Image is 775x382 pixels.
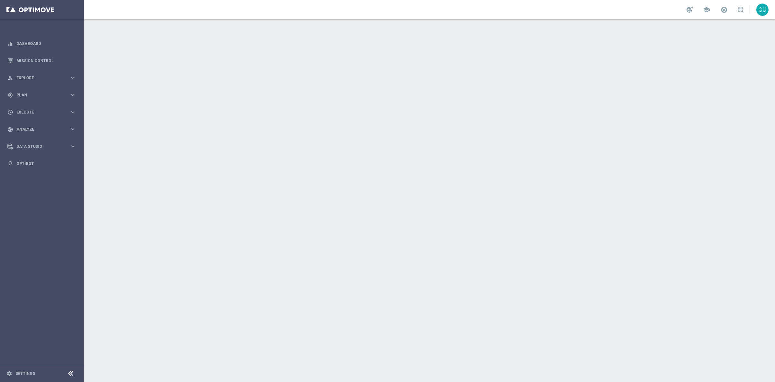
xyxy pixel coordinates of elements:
[703,6,710,13] span: school
[16,93,70,97] span: Plan
[756,4,769,16] div: OU
[70,143,76,149] i: keyboard_arrow_right
[7,144,76,149] button: Data Studio keyboard_arrow_right
[7,41,76,46] button: equalizer Dashboard
[7,52,76,69] div: Mission Control
[16,127,70,131] span: Analyze
[16,35,76,52] a: Dashboard
[7,144,70,149] div: Data Studio
[7,93,76,98] button: gps_fixed Plan keyboard_arrow_right
[70,75,76,81] i: keyboard_arrow_right
[16,145,70,148] span: Data Studio
[7,41,13,47] i: equalizer
[7,155,76,172] div: Optibot
[7,127,76,132] button: track_changes Analyze keyboard_arrow_right
[16,52,76,69] a: Mission Control
[6,371,12,377] i: settings
[7,126,13,132] i: track_changes
[7,109,13,115] i: play_circle_outline
[7,58,76,63] button: Mission Control
[7,75,13,81] i: person_search
[16,110,70,114] span: Execute
[70,126,76,132] i: keyboard_arrow_right
[7,92,70,98] div: Plan
[70,92,76,98] i: keyboard_arrow_right
[7,75,70,81] div: Explore
[70,109,76,115] i: keyboard_arrow_right
[7,161,13,167] i: lightbulb
[7,75,76,81] button: person_search Explore keyboard_arrow_right
[7,126,70,132] div: Analyze
[7,35,76,52] div: Dashboard
[7,109,70,115] div: Execute
[7,92,13,98] i: gps_fixed
[7,161,76,166] button: lightbulb Optibot
[16,76,70,80] span: Explore
[15,372,35,376] a: Settings
[16,155,76,172] a: Optibot
[7,110,76,115] button: play_circle_outline Execute keyboard_arrow_right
